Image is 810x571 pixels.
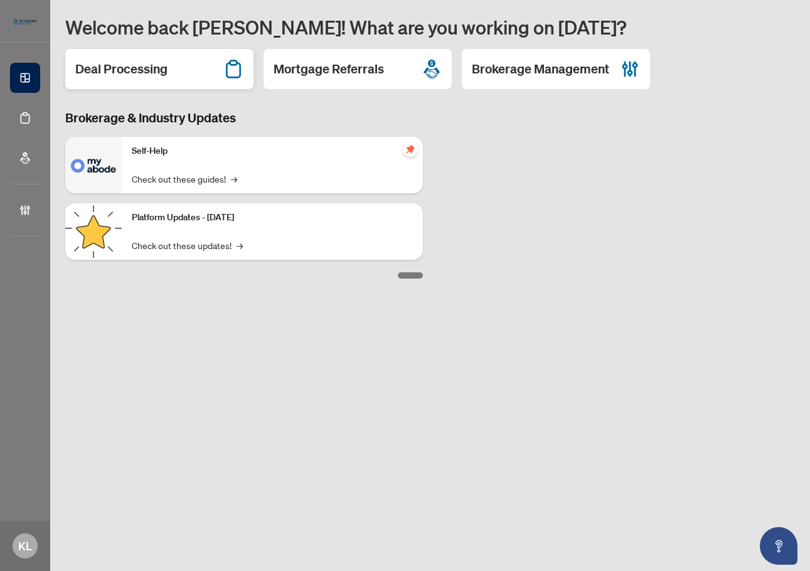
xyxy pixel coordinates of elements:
h1: Welcome back [PERSON_NAME]! What are you working on [DATE]? [65,15,795,39]
h2: Brokerage Management [472,60,609,78]
span: KL [18,537,32,555]
p: Self-Help [132,144,413,158]
button: Open asap [760,527,797,565]
h2: Deal Processing [75,60,168,78]
span: → [237,238,243,252]
a: Check out these guides!→ [132,172,237,186]
span: → [231,172,237,186]
img: Self-Help [65,137,122,193]
img: Platform Updates - September 16, 2025 [65,203,122,260]
p: Platform Updates - [DATE] [132,211,413,225]
span: pushpin [403,142,418,157]
a: Check out these updates!→ [132,238,243,252]
img: logo [10,16,40,28]
h2: Mortgage Referrals [274,60,384,78]
h3: Brokerage & Industry Updates [65,109,423,127]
